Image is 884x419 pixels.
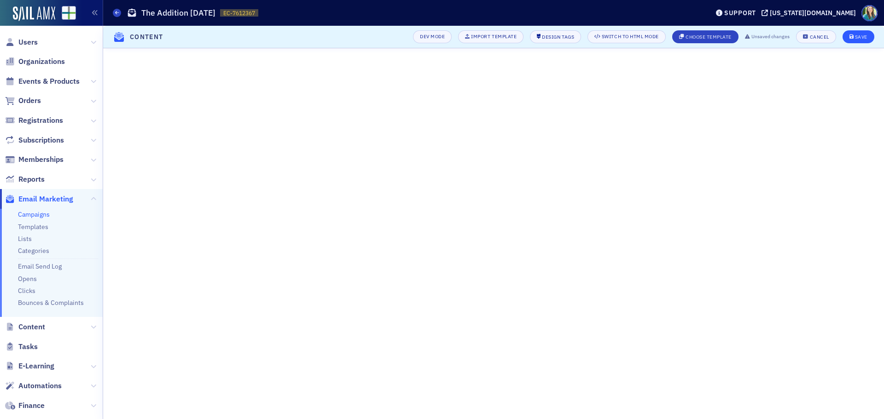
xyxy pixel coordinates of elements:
a: Users [5,37,38,47]
span: Orders [18,96,41,106]
span: E-Learning [18,361,54,371]
span: Email Marketing [18,194,73,204]
div: [US_STATE][DOMAIN_NAME] [770,9,856,17]
a: Opens [18,275,37,283]
a: Events & Products [5,76,80,86]
span: Events & Products [18,76,80,86]
a: Categories [18,247,49,255]
button: [US_STATE][DOMAIN_NAME] [762,10,859,16]
span: Memberships [18,155,64,165]
a: Finance [5,401,45,411]
button: Cancel [796,30,836,43]
a: Subscriptions [5,135,64,145]
span: EC-7612367 [223,9,255,17]
a: Email Send Log [18,262,62,270]
button: Dev Mode [413,30,452,43]
div: Save [855,34,867,40]
span: Automations [18,381,62,391]
a: View Homepage [55,6,76,22]
button: Switch to HTML Mode [587,30,666,43]
span: Users [18,37,38,47]
span: Content [18,322,45,332]
a: Registrations [5,115,63,126]
a: Lists [18,235,32,243]
a: Automations [5,381,62,391]
div: Import Template [471,34,517,39]
span: Unsaved changes [751,33,790,40]
a: Content [5,322,45,332]
a: E-Learning [5,361,54,371]
img: SailAMX [13,6,55,21]
span: Organizations [18,57,65,67]
a: Campaigns [18,210,50,218]
div: Cancel [810,34,829,40]
span: Tasks [18,342,38,352]
a: Email Marketing [5,194,73,204]
div: Design Tags [542,34,574,40]
a: Tasks [5,342,38,352]
h1: The Addition [DATE] [141,7,215,18]
div: Support [724,9,756,17]
a: Orders [5,96,41,106]
span: Profile [861,5,878,21]
div: Switch to HTML Mode [602,34,659,39]
button: Design Tags [530,30,581,43]
button: Save [843,30,874,43]
a: Organizations [5,57,65,67]
a: Clicks [18,287,35,295]
h4: Content [130,32,163,42]
span: Registrations [18,115,63,126]
span: Finance [18,401,45,411]
a: Reports [5,174,45,184]
a: Templates [18,223,48,231]
img: SailAMX [62,6,76,20]
span: Reports [18,174,45,184]
button: Import Template [458,30,523,43]
button: Choose Template [672,30,739,43]
div: Choose Template [686,34,732,40]
a: Bounces & Complaints [18,298,84,307]
span: Subscriptions [18,135,64,145]
a: Memberships [5,155,64,165]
